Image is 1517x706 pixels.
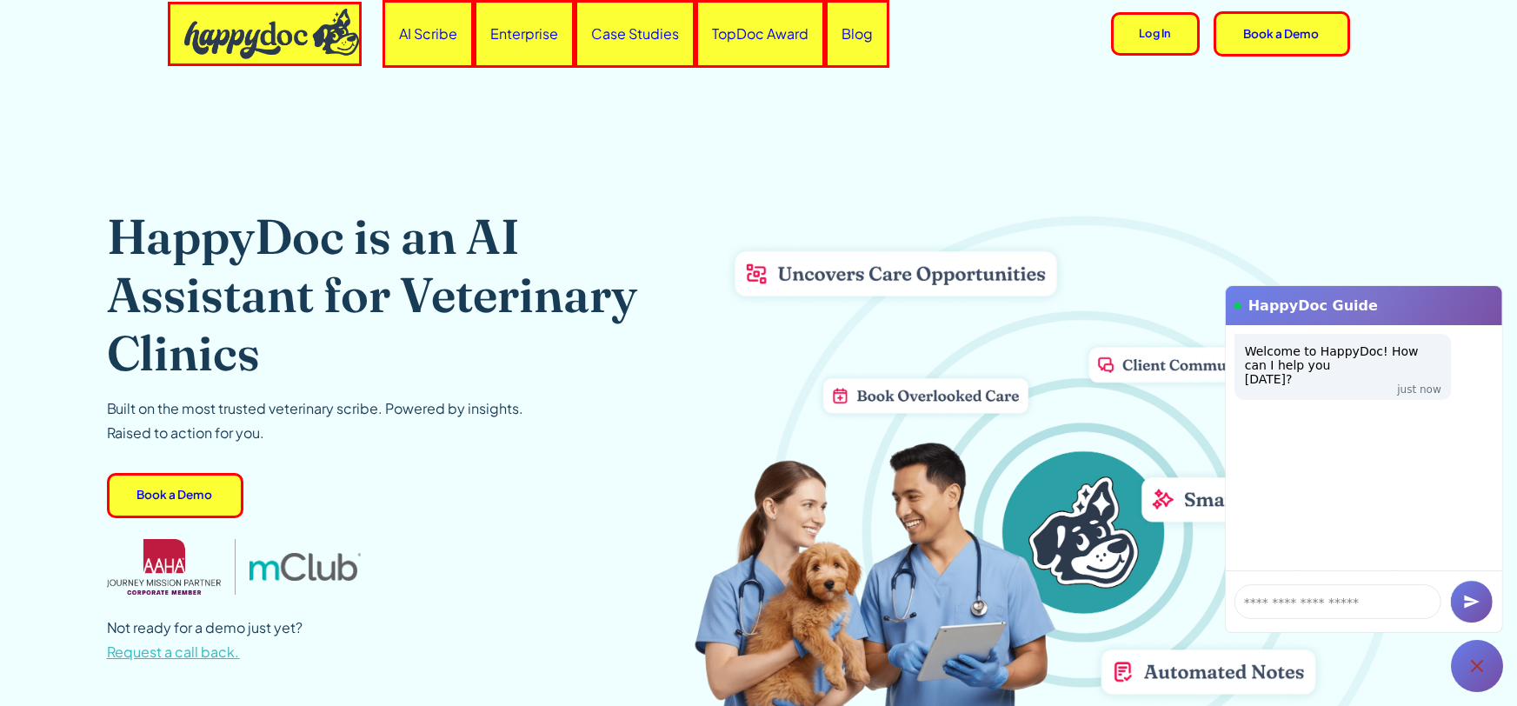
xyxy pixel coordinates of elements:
span: Request a call back. [107,643,240,661]
p: Not ready for a demo just yet? [107,616,303,664]
img: AAHA Advantage logo [107,539,222,595]
p: Built on the most trusted veterinary scribe. Powered by insights. Raised to action for you. [107,396,524,445]
img: HappyDoc Logo: A happy dog with his ear up, listening. [184,9,360,59]
a: Log In [1111,12,1199,57]
img: mclub logo [250,553,361,581]
a: home [168,2,363,66]
a: Book a Demo [107,473,243,518]
a: Book a Demo [1214,11,1350,57]
h1: HappyDoc is an AI Assistant for Veterinary Clinics [107,207,694,383]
